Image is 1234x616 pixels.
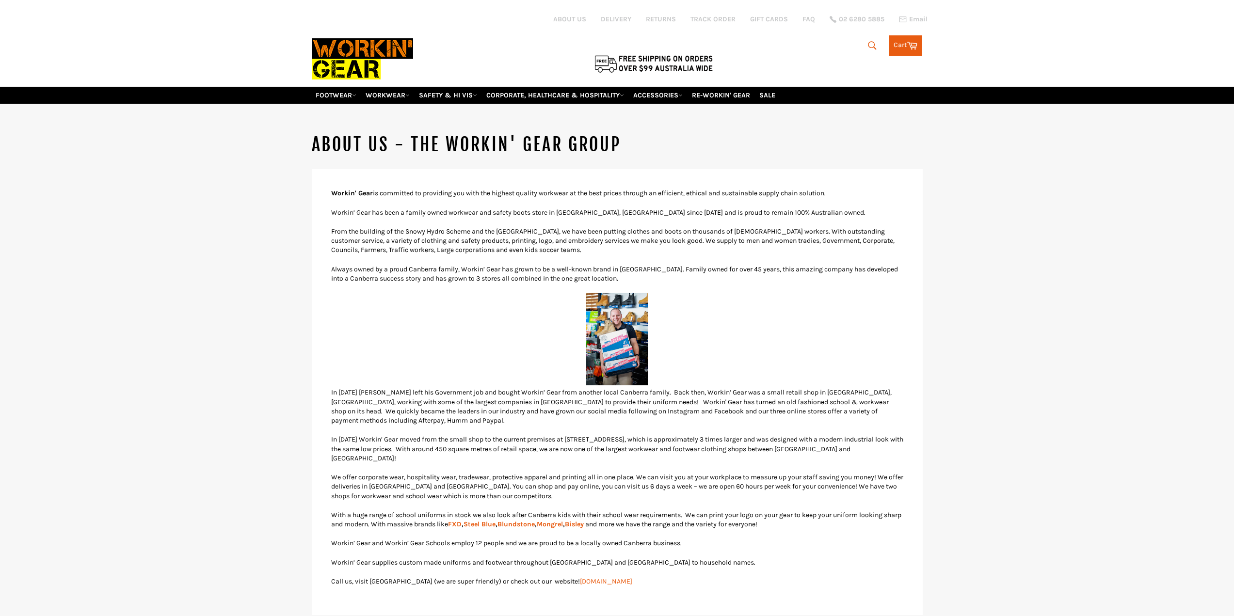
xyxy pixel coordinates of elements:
[331,227,903,255] p: From the building of the Snowy Hydro Scheme and the [GEOGRAPHIC_DATA], we have been putting cloth...
[553,15,586,24] a: ABOUT US
[362,87,414,104] a: WORKWEAR
[312,32,413,86] img: Workin Gear leaders in Workwear, Safety Boots, PPE, Uniforms. Australia's No.1 in Workwear
[646,15,676,24] a: RETURNS
[909,16,928,23] span: Email
[331,558,903,567] p: Workin’ Gear supplies custom made uniforms and footwear throughout [GEOGRAPHIC_DATA] and [GEOGRAP...
[331,265,903,284] p: Always owned by a proud Canberra family, Workin’ Gear has grown to be a well-known brand in [GEOG...
[593,53,714,74] img: Flat $9.95 shipping Australia wide
[331,510,903,529] p: With a huge range of school uniforms in stock we also look after Canberra kids with their school ...
[331,435,903,463] p: In [DATE] Workin’ Gear moved from the small shop to the current premises at [STREET_ADDRESS], whi...
[497,520,535,528] a: Blundstone
[899,16,928,23] a: Email
[830,16,884,23] a: 02 6280 5885
[448,520,462,528] a: FXD
[629,87,687,104] a: ACCESSORIES
[565,520,584,528] a: Bisley
[448,520,584,528] strong: , , , ,
[312,133,923,157] h1: ABOUT US - The Workin' Gear Group
[331,538,903,548] p: Workin’ Gear and Workin’ Gear Schools employ 12 people and we are proud to be a locally owned Can...
[482,87,628,104] a: CORPORATE, HEALTHCARE & HOSPITALITY
[331,189,373,197] strong: Workin' Gear
[331,577,903,586] p: Call us, visit [GEOGRAPHIC_DATA] (we are super friendly) or check out our website!
[755,87,779,104] a: SALE
[312,87,360,104] a: FOOTWEAR
[537,520,563,528] a: Mongrel
[331,208,903,217] p: Workin’ Gear has been a family owned workwear and safety boots store in [GEOGRAPHIC_DATA], [GEOGR...
[601,15,631,24] a: DELIVERY
[802,15,815,24] a: FAQ
[839,16,884,23] span: 02 6280 5885
[580,577,632,585] a: [DOMAIN_NAME]
[688,87,754,104] a: RE-WORKIN' GEAR
[331,189,903,198] p: is committed to providing you with the highest quality workwear at the best prices through an eff...
[415,87,481,104] a: SAFETY & HI VIS
[889,35,922,56] a: Cart
[750,15,788,24] a: GIFT CARDS
[464,520,496,528] a: Steel Blue
[690,15,736,24] a: TRACK ORDER
[331,388,903,425] p: In [DATE] [PERSON_NAME] left his Government job and bought Workin’ Gear from another local Canber...
[331,473,903,501] p: We offer corporate wear, hospitality wear, tradewear, protective apparel and printing all in one ...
